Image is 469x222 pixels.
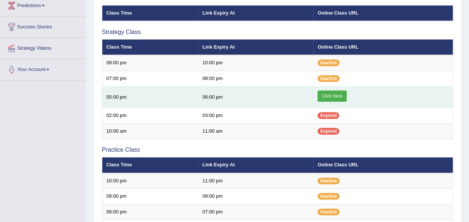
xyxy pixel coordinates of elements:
span: Expired [318,128,339,135]
th: Online Class URL [313,39,453,55]
a: Strategy Videos [0,38,85,56]
span: Expired [318,112,339,119]
td: 09:00 pm [198,189,313,204]
td: 10:00 pm [198,55,313,71]
td: 02:00 pm [102,108,198,124]
span: Inactive [318,75,340,82]
span: Inactive [318,193,340,200]
td: 06:00 pm [198,86,313,108]
a: Your Account [0,59,85,78]
th: Link Expiry At [198,5,313,21]
span: Inactive [318,59,340,66]
td: 09:00 pm [102,55,198,71]
span: Inactive [318,178,340,184]
td: 06:00 pm [102,204,198,220]
th: Link Expiry At [198,39,313,55]
th: Class Time [102,39,198,55]
td: 03:00 pm [198,108,313,124]
h3: Strategy Class [102,29,453,36]
a: Click Here [318,90,346,102]
th: Class Time [102,5,198,21]
th: Link Expiry At [198,157,313,173]
td: 11:00 am [198,123,313,139]
th: Online Class URL [313,157,453,173]
td: 10:00 am [102,123,198,139]
th: Class Time [102,157,198,173]
h3: Practice Class [102,147,453,153]
td: 11:00 pm [198,173,313,189]
span: Inactive [318,209,340,215]
td: 10:00 pm [102,173,198,189]
td: 08:00 pm [198,71,313,86]
td: 07:00 pm [198,204,313,220]
th: Online Class URL [313,5,453,21]
td: 07:00 pm [102,71,198,86]
td: 08:00 pm [102,189,198,204]
a: Success Stories [0,16,85,35]
td: 05:00 pm [102,86,198,108]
